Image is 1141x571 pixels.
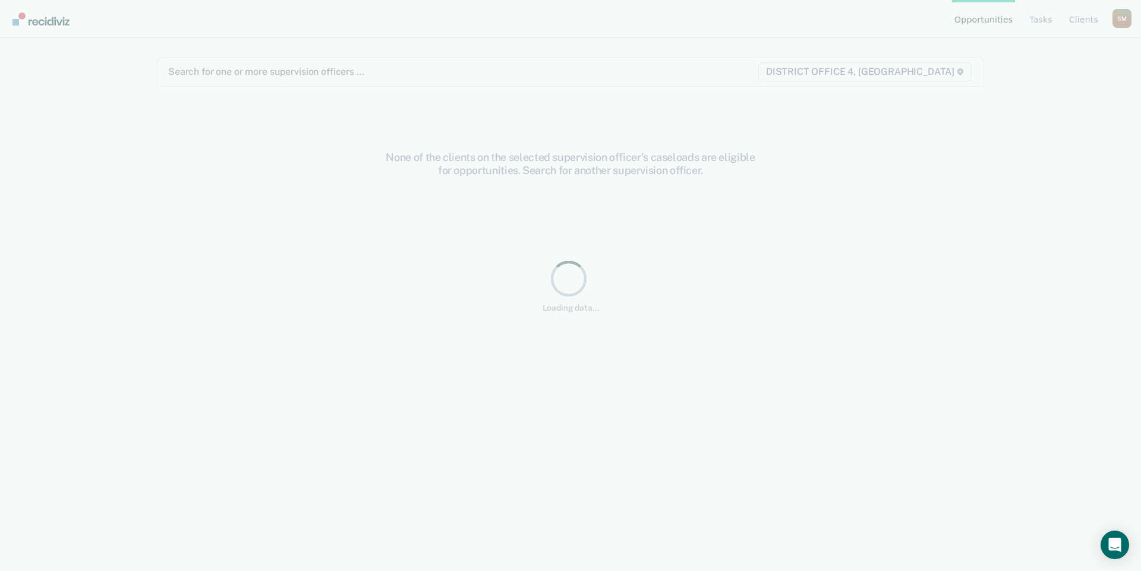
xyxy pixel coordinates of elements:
[758,62,972,81] span: DISTRICT OFFICE 4, [GEOGRAPHIC_DATA]
[1112,9,1131,28] div: S M
[1101,531,1129,559] div: Open Intercom Messenger
[380,151,761,176] div: None of the clients on the selected supervision officer's caseloads are eligible for opportunitie...
[12,12,70,26] img: Recidiviz
[1112,9,1131,28] button: Profile dropdown button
